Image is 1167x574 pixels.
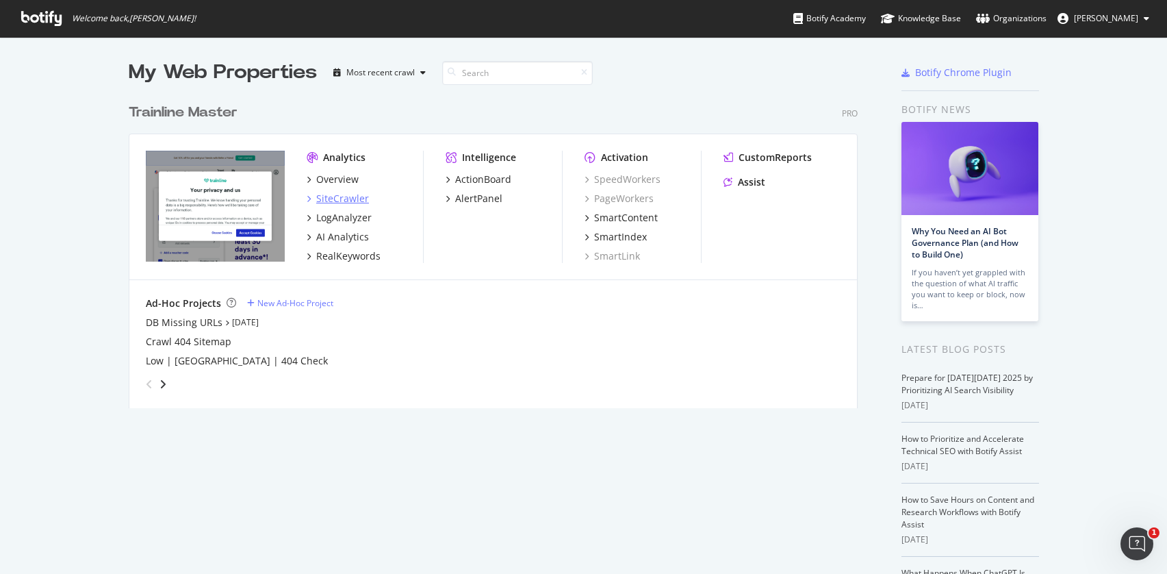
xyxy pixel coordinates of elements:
div: SmartIndex [594,230,647,244]
div: angle-right [158,377,168,391]
a: AlertPanel [446,192,502,205]
div: SmartContent [594,211,658,225]
input: Search [442,61,593,85]
img: Why You Need an AI Bot Governance Plan (and How to Build One) [901,122,1038,215]
a: Botify Chrome Plugin [901,66,1012,79]
div: New Ad-Hoc Project [257,297,333,309]
div: [DATE] [901,399,1039,412]
div: angle-left [140,373,158,395]
div: Activation [601,151,648,164]
div: SiteCrawler [316,192,369,205]
a: RealKeywords [307,249,381,263]
div: Botify Academy [793,12,866,25]
div: ActionBoard [455,173,511,186]
a: SmartIndex [585,230,647,244]
a: ActionBoard [446,173,511,186]
a: PageWorkers [585,192,654,205]
div: Trainline Master [129,103,238,123]
div: grid [129,86,869,408]
div: Organizations [976,12,1047,25]
a: SmartContent [585,211,658,225]
div: [DATE] [901,460,1039,473]
div: AI Analytics [316,230,369,244]
a: Prepare for [DATE][DATE] 2025 by Prioritizing AI Search Visibility [901,372,1033,396]
a: How to Prioritize and Accelerate Technical SEO with Botify Assist [901,433,1024,457]
a: New Ad-Hoc Project [247,297,333,309]
a: How to Save Hours on Content and Research Workflows with Botify Assist [901,494,1034,530]
div: LogAnalyzer [316,211,372,225]
a: Overview [307,173,359,186]
div: My Web Properties [129,59,317,86]
button: [PERSON_NAME] [1047,8,1160,29]
div: Botify news [901,102,1039,117]
span: Christopher Boyd [1074,12,1138,24]
a: SmartLink [585,249,640,263]
a: Why You Need an AI Bot Governance Plan (and How to Build One) [912,225,1018,260]
div: Pro [842,108,858,119]
a: [DATE] [232,316,259,328]
div: Overview [316,173,359,186]
iframe: Intercom live chat [1120,527,1153,560]
div: RealKeywords [316,249,381,263]
div: Knowledge Base [881,12,961,25]
a: SiteCrawler [307,192,369,205]
div: Intelligence [462,151,516,164]
div: Latest Blog Posts [901,342,1039,357]
a: LogAnalyzer [307,211,372,225]
div: Most recent crawl [346,68,415,77]
a: AI Analytics [307,230,369,244]
div: Ad-Hoc Projects [146,297,221,310]
img: https://www.thetrainline.com [146,151,285,262]
a: Low | [GEOGRAPHIC_DATA] | 404 Check [146,354,328,368]
div: If you haven’t yet grappled with the question of what AI traffic you want to keep or block, now is… [912,267,1028,311]
div: AlertPanel [455,192,502,205]
a: Crawl 404 Sitemap [146,335,231,349]
a: SpeedWorkers [585,173,661,186]
a: CustomReports [723,151,812,164]
div: [DATE] [901,534,1039,546]
div: CustomReports [739,151,812,164]
span: Welcome back, [PERSON_NAME] ! [72,13,196,24]
div: Botify Chrome Plugin [915,66,1012,79]
span: 1 [1149,527,1159,538]
a: Trainline Master [129,103,243,123]
div: Analytics [323,151,366,164]
div: Assist [738,175,765,189]
a: Assist [723,175,765,189]
button: Most recent crawl [328,62,431,84]
a: DB Missing URLs [146,316,222,329]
